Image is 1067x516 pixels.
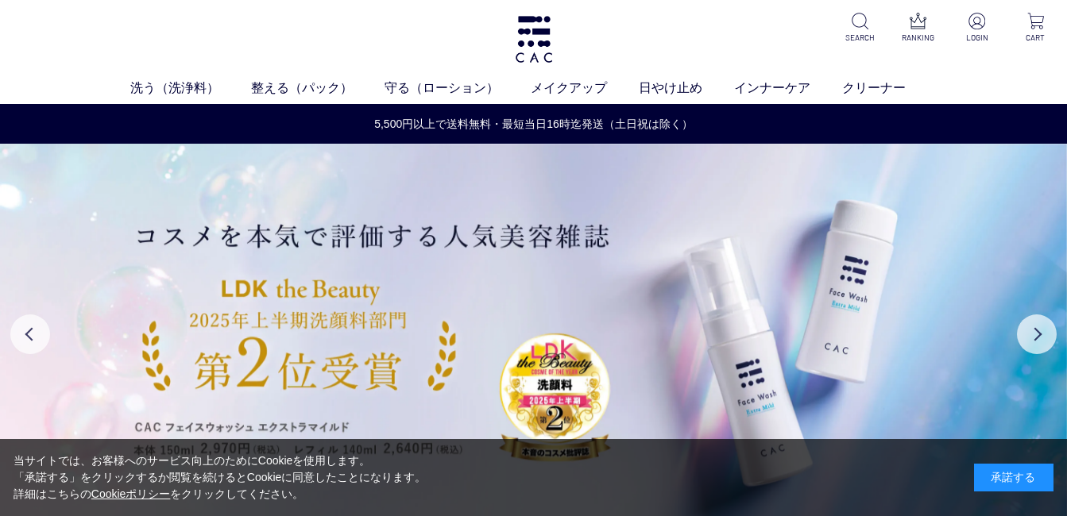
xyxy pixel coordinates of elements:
p: CART [1017,32,1054,44]
p: SEARCH [841,32,878,44]
a: 守る（ローション） [385,79,531,98]
a: クリーナー [842,79,937,98]
a: CART [1017,13,1054,44]
p: LOGIN [958,32,995,44]
a: 洗う（洗浄料） [130,79,251,98]
div: 当サイトでは、お客様へのサービス向上のためにCookieを使用します。 「承諾する」をクリックするか閲覧を続けるとCookieに同意したことになります。 詳細はこちらの をクリックしてください。 [14,452,427,503]
a: SEARCH [841,13,878,44]
a: インナーケア [734,79,842,98]
p: RANKING [899,32,937,44]
a: 整える（パック） [251,79,385,98]
a: Cookieポリシー [91,487,171,500]
a: RANKING [899,13,937,44]
a: LOGIN [958,13,995,44]
button: Next [1017,314,1057,354]
a: 日やけ止め [639,79,734,98]
a: メイクアップ [531,79,639,98]
button: Previous [10,314,50,354]
img: logo [513,16,555,63]
a: 5,500円以上で送料無料・最短当日16時迄発送（土日祝は除く） [1,116,1066,133]
div: 承諾する [974,464,1053,491]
